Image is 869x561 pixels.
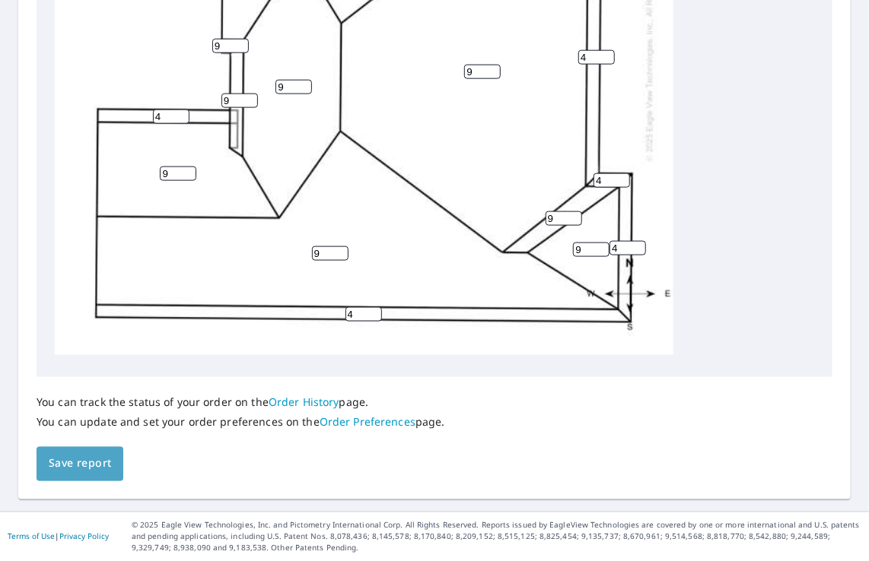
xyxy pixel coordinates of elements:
a: Order Preferences [320,414,415,429]
button: Save report [37,447,123,481]
p: You can update and set your order preferences on the page. [37,415,445,429]
a: Order History [269,395,339,409]
span: Save report [49,455,111,474]
a: Terms of Use [8,531,55,542]
a: Privacy Policy [59,531,109,542]
p: © 2025 Eagle View Technologies, Inc. and Pictometry International Corp. All Rights Reserved. Repo... [132,520,861,554]
p: You can track the status of your order on the page. [37,395,445,409]
p: | [8,532,109,541]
